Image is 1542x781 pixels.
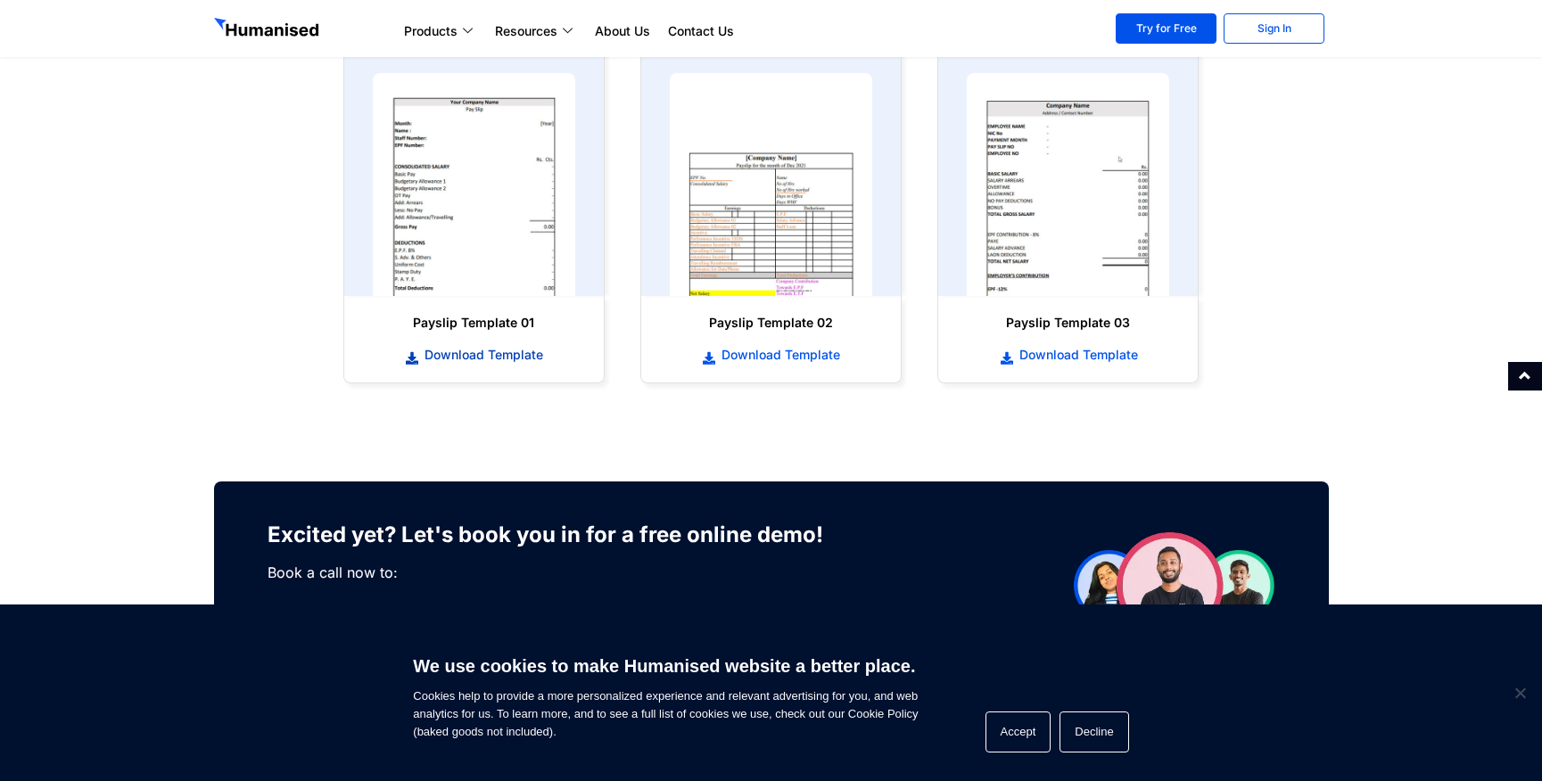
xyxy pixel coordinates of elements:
a: About Us [586,21,659,42]
a: Contact Us [659,21,743,42]
a: Try for Free [1116,13,1216,44]
button: Accept [985,711,1051,752]
h6: Payslip Template 02 [659,314,883,332]
img: payslip template [373,73,575,296]
span: Cookies help to provide a more personalized experience and relevant advertising for you, and web ... [413,645,918,741]
a: Download Template [956,345,1180,365]
h6: Payslip Template 03 [956,314,1180,332]
a: Resources [486,21,586,42]
img: payslip template [670,73,872,296]
h6: Payslip Template 01 [362,314,586,332]
span: Download Template [1015,346,1138,364]
span: Experience a live online demo led by our development team plus discovery specialists. [281,601,790,621]
button: Decline [1060,711,1128,752]
span: Download Template [717,346,840,364]
a: Sign In [1224,13,1324,44]
p: Book a call now to: [268,562,852,583]
h6: We use cookies to make Humanised website a better place. [413,654,918,678]
a: Products [395,21,486,42]
h3: Excited yet? Let's book you in for a free online demo! [268,517,852,553]
span: Decline [1511,684,1529,702]
img: GetHumanised Logo [214,18,323,41]
img: payslip template [967,73,1169,296]
a: Download Template [362,345,586,365]
a: Download Template [659,345,883,365]
span: Download Template [420,346,543,364]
